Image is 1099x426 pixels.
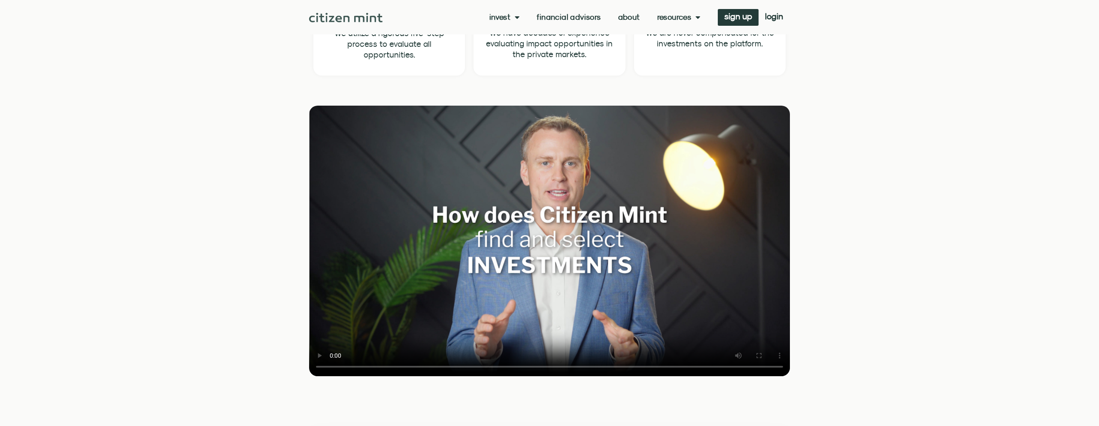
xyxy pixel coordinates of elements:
[724,13,752,19] span: sign up
[309,13,383,22] img: Citizen Mint
[334,28,444,59] span: We utilize a rigorous five-step process to evaluate all opportunities.
[657,13,701,21] a: Resources
[489,13,520,21] a: Invest
[486,28,613,59] span: We have decades of experience evaluating impact opportunities in the private markets.
[718,9,759,26] a: sign up
[765,13,783,19] span: login
[759,9,789,26] a: login
[644,27,776,49] p: We are never compensated for the investments on the platform.
[618,13,640,21] a: About
[537,13,601,21] a: Financial Advisors
[489,13,701,21] nav: Menu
